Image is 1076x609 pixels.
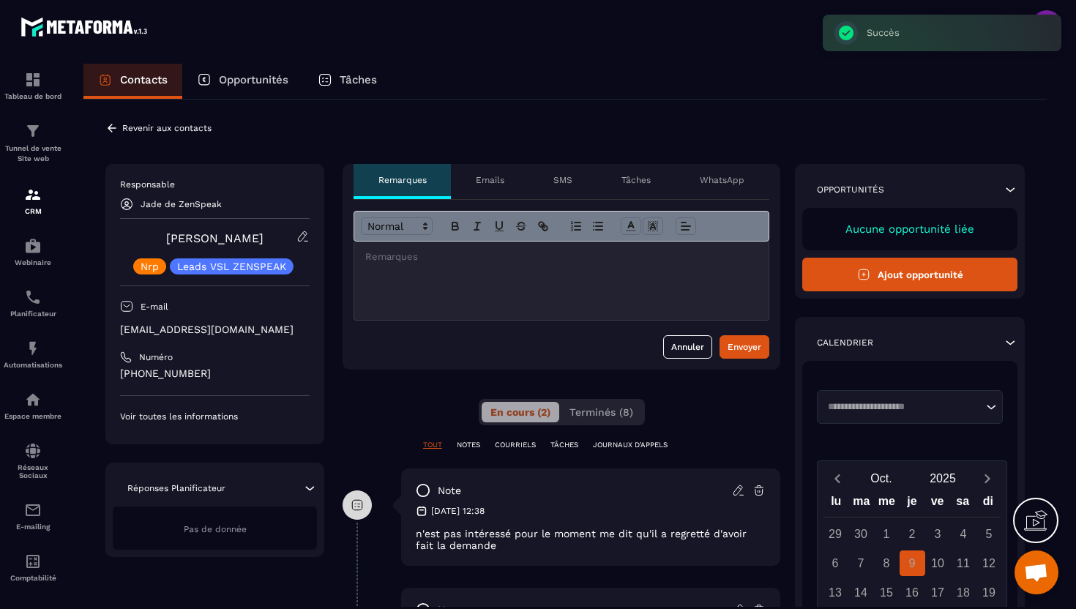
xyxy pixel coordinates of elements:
a: formationformationCRM [4,175,62,226]
input: Search for option [823,400,982,414]
img: social-network [24,442,42,460]
button: Open months overlay [851,466,912,491]
p: NOTES [457,440,480,450]
div: di [975,491,1001,517]
div: 10 [925,550,951,576]
p: SMS [553,174,572,186]
p: [PHONE_NUMBER] [120,367,310,381]
p: Contacts [120,73,168,86]
p: [DATE] 12:38 [431,505,485,517]
p: Automatisations [4,361,62,369]
a: Tâches [303,64,392,99]
p: Leads VSL ZENSPEAK [177,261,286,272]
p: Aucune opportunité liée [817,223,1003,236]
img: automations [24,237,42,255]
p: Tâches [621,174,651,186]
p: WhatsApp [700,174,744,186]
div: ve [924,491,950,517]
img: formation [24,122,42,140]
p: TÂCHES [550,440,578,450]
div: 7 [848,550,874,576]
a: automationsautomationsAutomatisations [4,329,62,380]
div: 29 [823,521,848,547]
p: JOURNAUX D'APPELS [593,440,668,450]
p: Emails [476,174,504,186]
div: 3 [925,521,951,547]
img: formation [24,186,42,203]
div: 1 [874,521,900,547]
button: Envoyer [720,335,769,359]
a: formationformationTunnel de vente Site web [4,111,62,175]
a: [PERSON_NAME] [166,231,264,245]
p: Revenir aux contacts [122,123,212,133]
p: Réponses Planificateur [127,482,225,494]
div: 9 [900,550,925,576]
p: Tableau de bord [4,92,62,100]
p: Remarques [378,174,427,186]
span: Terminés (8) [569,406,633,418]
img: scheduler [24,288,42,306]
p: Calendrier [817,337,873,348]
div: Ouvrir le chat [1015,550,1058,594]
p: Comptabilité [4,574,62,582]
div: 2 [900,521,925,547]
p: E-mailing [4,523,62,531]
div: sa [950,491,976,517]
p: Réseaux Sociaux [4,463,62,479]
button: Ajout opportunité [802,258,1017,291]
div: 30 [848,521,874,547]
p: Responsable [120,179,310,190]
p: COURRIELS [495,440,536,450]
div: 12 [976,550,1002,576]
p: Planificateur [4,310,62,318]
img: email [24,501,42,519]
div: 19 [976,580,1002,605]
img: accountant [24,553,42,570]
a: Contacts [83,64,182,99]
p: Espace membre [4,412,62,420]
p: Tâches [340,73,377,86]
a: automationsautomationsEspace membre [4,380,62,431]
div: lu [823,491,849,517]
span: Pas de donnée [184,524,247,534]
div: 17 [925,580,951,605]
button: Open years overlay [912,466,974,491]
img: formation [24,71,42,89]
div: 15 [874,580,900,605]
div: 5 [976,521,1002,547]
button: En cours (2) [482,402,559,422]
p: Webinaire [4,258,62,266]
button: Previous month [823,468,851,488]
p: Opportunités [817,184,884,195]
p: CRM [4,207,62,215]
div: je [900,491,925,517]
img: automations [24,391,42,408]
p: E-mail [141,301,168,313]
button: Annuler [663,335,712,359]
a: social-networksocial-networkRéseaux Sociaux [4,431,62,490]
p: Tunnel de vente Site web [4,143,62,164]
div: 16 [900,580,925,605]
p: [EMAIL_ADDRESS][DOMAIN_NAME] [120,323,310,337]
a: accountantaccountantComptabilité [4,542,62,593]
p: Numéro [139,351,173,363]
div: 18 [951,580,976,605]
a: schedulerschedulerPlanificateur [4,277,62,329]
p: Jade de ZenSpeak [141,199,222,209]
button: Next month [974,468,1001,488]
p: n'est pas intéressé pour le moment me dit qu'il a regretté d'avoir fait la demande [416,528,766,551]
span: En cours (2) [490,406,550,418]
div: 6 [823,550,848,576]
div: 14 [848,580,874,605]
div: 8 [874,550,900,576]
p: Voir toutes les informations [120,411,310,422]
div: 13 [823,580,848,605]
div: 4 [951,521,976,547]
div: ma [849,491,875,517]
p: TOUT [423,440,442,450]
div: Envoyer [728,340,761,354]
a: emailemailE-mailing [4,490,62,542]
div: me [874,491,900,517]
a: Opportunités [182,64,303,99]
img: logo [20,13,152,40]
